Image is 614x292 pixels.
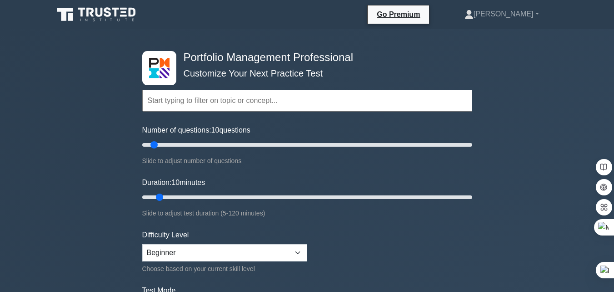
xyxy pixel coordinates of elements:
[180,51,428,64] h4: Portfolio Management Professional
[142,125,250,136] label: Number of questions: questions
[142,230,189,241] label: Difficulty Level
[142,208,472,219] div: Slide to adjust test duration (5-120 minutes)
[171,179,180,186] span: 10
[142,177,205,188] label: Duration: minutes
[371,9,425,20] a: Go Premium
[142,263,307,274] div: Choose based on your current skill level
[142,90,472,112] input: Start typing to filter on topic or concept...
[211,126,220,134] span: 10
[142,155,472,166] div: Slide to adjust number of questions
[443,5,561,23] a: [PERSON_NAME]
